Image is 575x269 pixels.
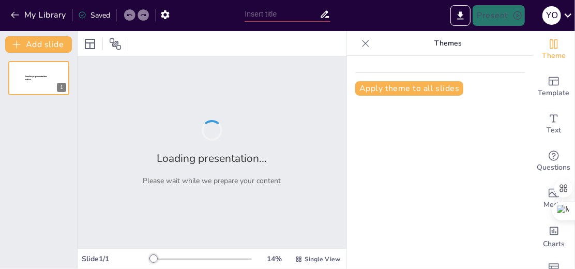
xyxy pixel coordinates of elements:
[109,38,122,50] span: Position
[157,151,267,166] h2: Loading presentation...
[542,5,561,26] button: Y O
[538,87,570,99] span: Template
[82,36,98,52] div: Layout
[533,106,574,143] div: Add text boxes
[78,10,110,20] div: Saved
[533,68,574,106] div: Add ready made slides
[544,199,564,211] span: Media
[8,61,69,95] div: 1
[533,31,574,68] div: Change the overall theme
[547,125,561,136] span: Text
[543,238,565,250] span: Charts
[473,5,524,26] button: Present
[57,83,66,92] div: 1
[262,254,287,264] div: 14 %
[25,76,47,81] span: Sendsteps presentation editor
[8,7,70,23] button: My Library
[355,81,463,96] button: Apply theme to all slides
[305,255,340,263] span: Single View
[533,217,574,255] div: Add charts and graphs
[542,6,561,25] div: Y O
[143,176,281,186] p: Please wait while we prepare your content
[533,180,574,217] div: Add images, graphics, shapes or video
[533,143,574,180] div: Get real-time input from your audience
[82,254,153,264] div: Slide 1 / 1
[537,162,571,173] span: Questions
[450,5,471,26] button: Export to PowerPoint
[245,7,319,22] input: Insert title
[5,36,72,53] button: Add slide
[542,50,566,62] span: Theme
[374,31,523,56] p: Themes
